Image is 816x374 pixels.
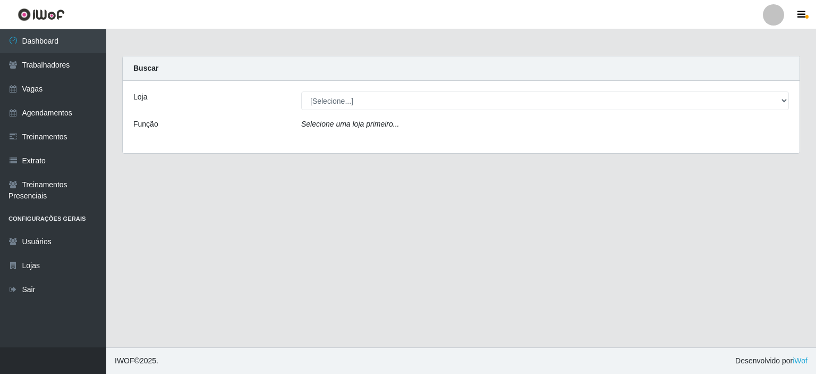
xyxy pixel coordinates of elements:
a: iWof [793,356,807,365]
span: © 2025 . [115,355,158,367]
span: IWOF [115,356,134,365]
span: Desenvolvido por [735,355,807,367]
label: Função [133,119,158,130]
strong: Buscar [133,64,158,72]
i: Selecione uma loja primeiro... [301,120,399,128]
label: Loja [133,92,147,103]
img: CoreUI Logo [18,8,65,21]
